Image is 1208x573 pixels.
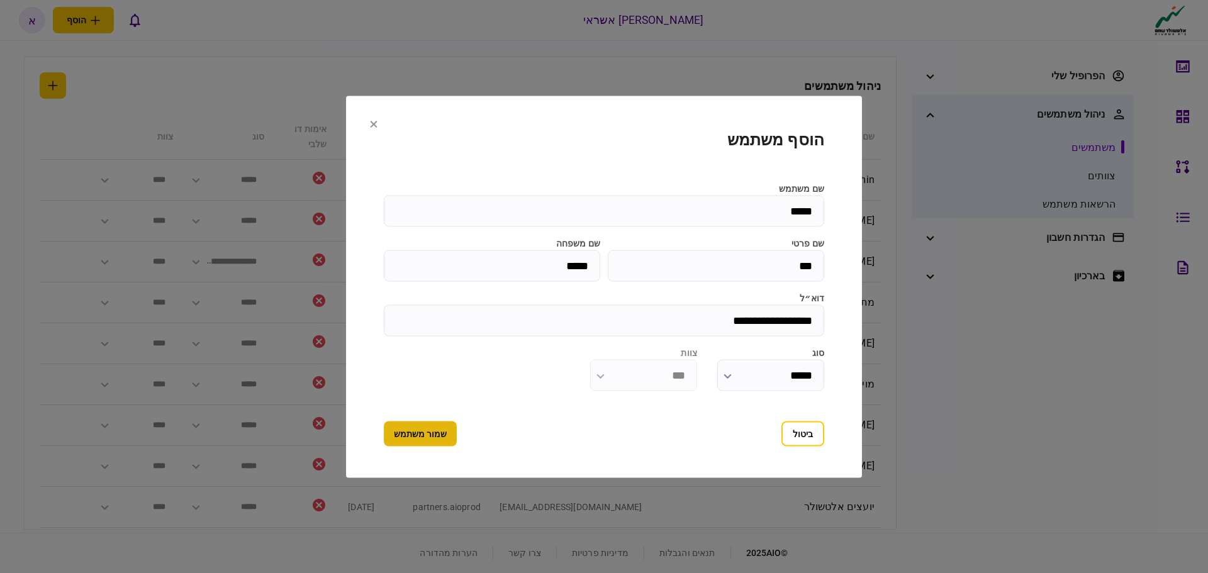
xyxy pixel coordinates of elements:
[608,236,824,250] label: שם פרטי
[384,291,824,304] label: דוא״ל
[590,346,697,359] label: צוות
[781,421,824,446] button: ביטול
[384,127,824,152] div: הוסף משתמש
[590,359,697,391] input: צוות
[384,421,457,446] button: שמור משתמש
[384,304,824,336] input: דוא״ל
[384,195,824,226] input: שם משתמש
[384,250,600,281] input: שם משפחה
[608,250,824,281] input: שם פרטי
[384,182,824,195] label: שם משתמש
[717,359,824,391] input: סוג
[384,236,600,250] label: שם משפחה
[717,346,824,359] label: סוג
